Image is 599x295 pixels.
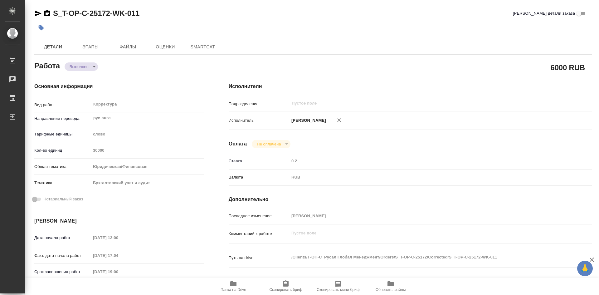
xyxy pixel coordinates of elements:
h2: 6000 RUB [551,62,585,73]
span: Скопировать мини-бриф [317,288,359,292]
span: Оценки [150,43,180,51]
button: Скопировать бриф [260,278,312,295]
p: Ставка [229,158,289,164]
div: RUB [289,172,562,183]
button: 🙏 [577,261,593,276]
button: Скопировать ссылку для ЯМессенджера [34,10,42,17]
p: [PERSON_NAME] [289,117,326,124]
p: Исполнитель [229,117,289,124]
p: Кол-во единиц [34,147,91,154]
p: Тарифные единицы [34,131,91,137]
p: Срок завершения работ [34,269,91,275]
span: Этапы [75,43,105,51]
p: Факт. дата начала работ [34,253,91,259]
button: Скопировать мини-бриф [312,278,364,295]
input: Пустое поле [289,156,562,165]
h4: Основная информация [34,83,204,90]
input: Пустое поле [91,146,204,155]
h4: Дополнительно [229,196,592,203]
textarea: /Clients/Т-ОП-С_Русал Глобал Менеджмент/Orders/S_T-OP-C-25172/Corrected/S_T-OP-C-25172-WK-011 [289,252,562,263]
span: SmartCat [188,43,218,51]
span: Нотариальный заказ [43,196,83,202]
button: Выполнен [68,64,90,69]
div: Выполнен [65,62,98,71]
p: Путь на drive [229,255,289,261]
span: Детали [38,43,68,51]
a: S_T-OP-C-25172-WK-011 [53,9,139,17]
span: Обновить файлы [376,288,406,292]
p: Общая тематика [34,164,91,170]
p: Валюта [229,174,289,180]
input: Пустое поле [91,233,145,242]
div: Выполнен [252,140,290,148]
button: Обновить файлы [364,278,417,295]
span: Скопировать бриф [269,288,302,292]
input: Пустое поле [91,251,145,260]
div: слово [91,129,204,140]
h2: Работа [34,60,60,71]
p: Дата начала работ [34,235,91,241]
input: Пустое поле [291,100,547,107]
div: Юридическая/Финансовая [91,161,204,172]
button: Папка на Drive [207,278,260,295]
button: Удалить исполнителя [332,113,346,127]
p: Вид работ [34,102,91,108]
p: Тематика [34,180,91,186]
span: 🙏 [580,262,590,275]
p: Последнее изменение [229,213,289,219]
button: Скопировать ссылку [43,10,51,17]
span: [PERSON_NAME] детали заказа [513,10,575,17]
h4: Исполнители [229,83,592,90]
button: Добавить тэг [34,21,48,35]
p: Подразделение [229,101,289,107]
h4: Оплата [229,140,247,148]
span: Папка на Drive [221,288,246,292]
p: Комментарий к работе [229,231,289,237]
span: Файлы [113,43,143,51]
h4: [PERSON_NAME] [34,217,204,225]
button: Не оплачена [255,141,283,147]
div: Бухгалтерский учет и аудит [91,178,204,188]
p: Направление перевода [34,116,91,122]
input: Пустое поле [289,211,562,220]
input: Пустое поле [91,267,145,276]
